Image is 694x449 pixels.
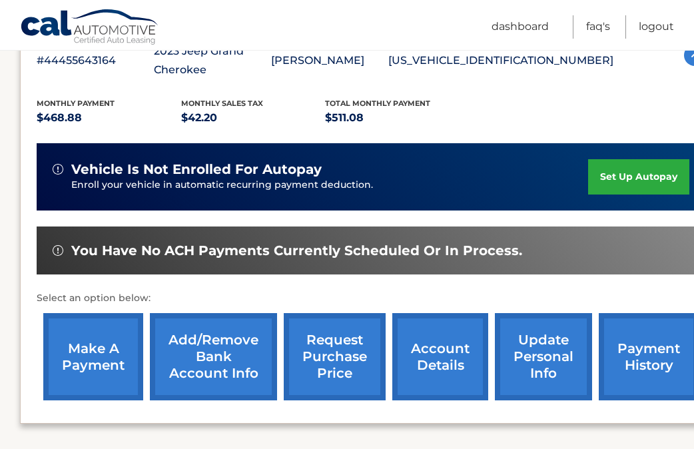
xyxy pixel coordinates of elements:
a: Logout [639,15,674,39]
span: Monthly Payment [37,99,115,108]
a: make a payment [43,313,143,400]
a: set up autopay [588,159,689,195]
p: $511.08 [325,109,470,127]
span: You have no ACH payments currently scheduled or in process. [71,242,522,259]
span: Monthly sales Tax [181,99,263,108]
a: Cal Automotive [20,9,160,47]
a: account details [392,313,488,400]
p: 2023 Jeep Grand Cherokee [154,42,271,79]
p: Enroll your vehicle in automatic recurring payment deduction. [71,178,588,193]
a: request purchase price [284,313,386,400]
img: alert-white.svg [53,164,63,175]
p: [PERSON_NAME] [271,51,388,70]
span: Total Monthly Payment [325,99,430,108]
a: Add/Remove bank account info [150,313,277,400]
img: alert-white.svg [53,245,63,256]
a: FAQ's [586,15,610,39]
p: $42.20 [181,109,326,127]
a: Dashboard [492,15,549,39]
p: #44455643164 [37,51,154,70]
a: update personal info [495,313,592,400]
p: $468.88 [37,109,181,127]
span: vehicle is not enrolled for autopay [71,161,322,178]
p: [US_VEHICLE_IDENTIFICATION_NUMBER] [388,51,613,70]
